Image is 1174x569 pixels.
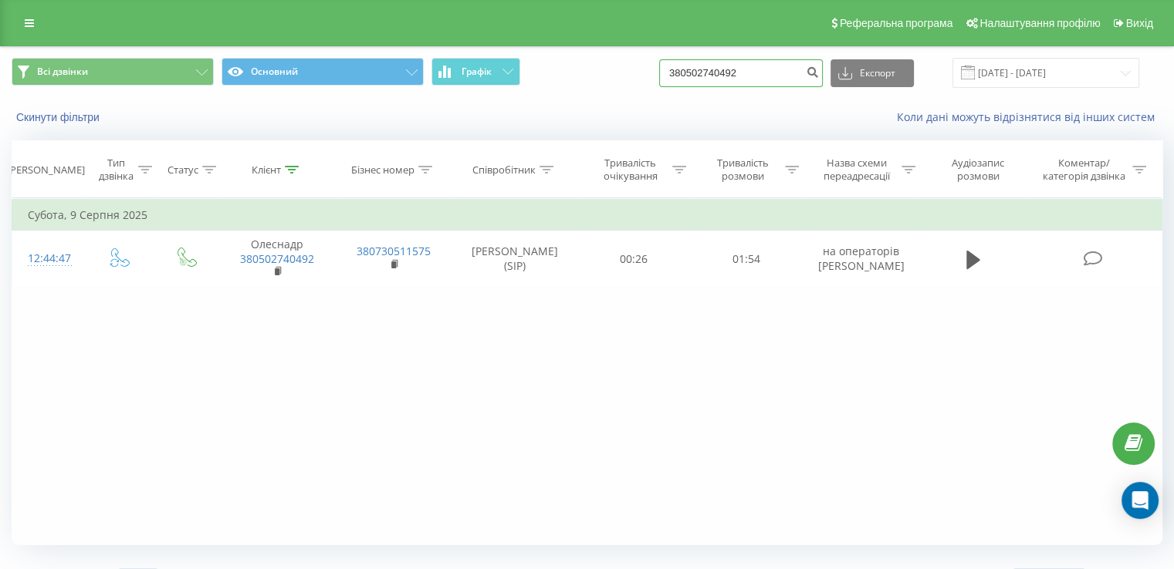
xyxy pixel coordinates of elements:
button: Графік [431,58,520,86]
input: Пошук за номером [659,59,823,87]
span: Налаштування профілю [979,17,1100,29]
td: Субота, 9 Серпня 2025 [12,200,1162,231]
td: 01:54 [690,231,802,288]
div: 12:44:47 [28,244,69,274]
span: Реферальна програма [840,17,953,29]
div: Тривалість очікування [592,157,669,183]
div: Статус [167,163,198,177]
td: 00:26 [578,231,690,288]
span: Графік [462,66,492,77]
div: Тип дзвінка [97,157,134,183]
div: Клієнт [252,163,281,177]
button: Основний [222,58,424,86]
div: Назва схеми переадресації [817,157,898,183]
div: Коментар/категорія дзвінка [1038,157,1128,183]
div: Аудіозапис розмови [933,157,1023,183]
button: Експорт [831,59,914,87]
td: на операторів [PERSON_NAME] [802,231,919,288]
div: Тривалість розмови [704,157,781,183]
td: [PERSON_NAME] (SIP) [452,231,578,288]
button: Всі дзвінки [12,58,214,86]
a: 380502740492 [240,251,314,266]
div: Бізнес номер [351,163,414,177]
div: [PERSON_NAME] [7,163,85,177]
button: Скинути фільтри [12,110,107,124]
span: Всі дзвінки [37,66,88,78]
td: Олеснадр [218,231,335,288]
a: Коли дані можуть відрізнятися вiд інших систем [897,109,1162,124]
div: Open Intercom Messenger [1122,482,1159,519]
a: 380730511575 [357,244,431,258]
span: Вихід [1126,17,1153,29]
div: Співробітник [472,163,536,177]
